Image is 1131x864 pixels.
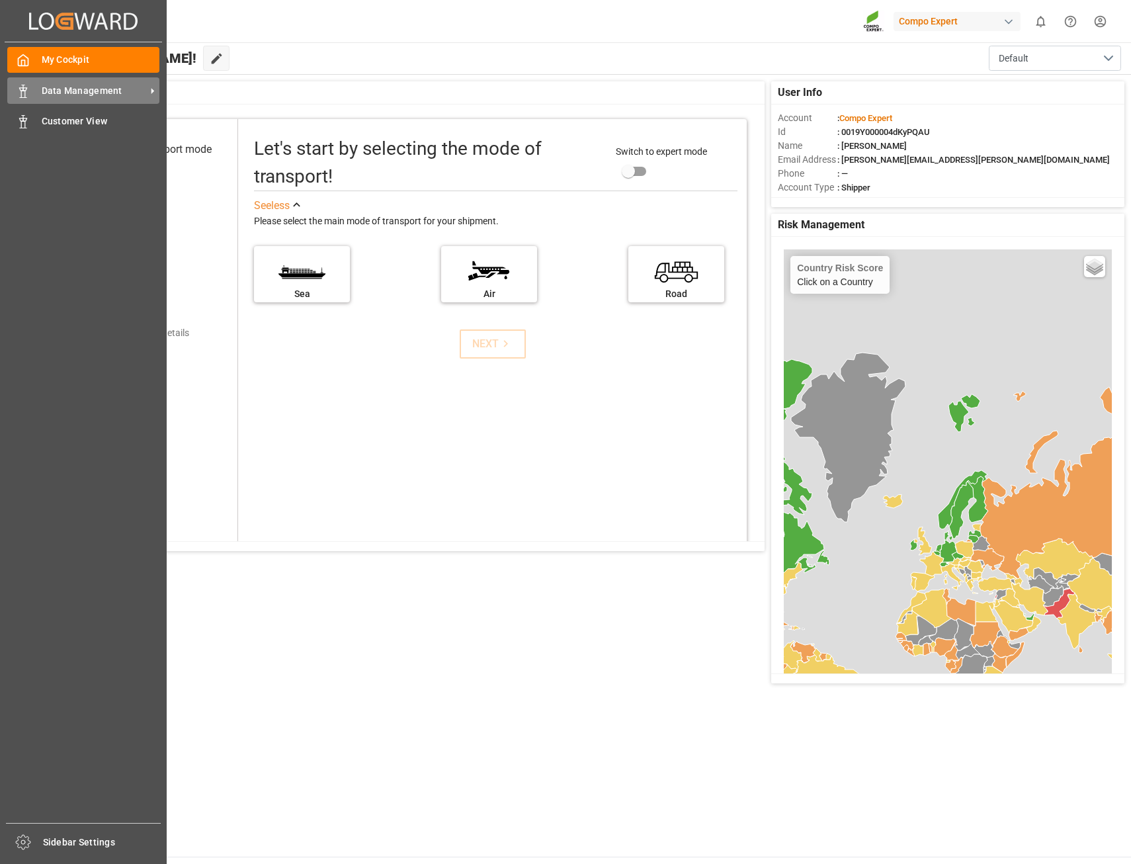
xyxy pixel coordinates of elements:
span: : [PERSON_NAME][EMAIL_ADDRESS][PERSON_NAME][DOMAIN_NAME] [837,155,1110,165]
span: Compo Expert [839,113,892,123]
button: open menu [989,46,1121,71]
button: show 0 new notifications [1026,7,1056,36]
span: Account Type [778,181,837,194]
span: Switch to expert mode [616,146,707,157]
a: My Cockpit [7,47,159,73]
div: Click on a Country [797,263,883,287]
span: Email Address [778,153,837,167]
img: Screenshot%202023-09-29%20at%2010.02.21.png_1712312052.png [863,10,884,33]
a: Customer View [7,108,159,134]
div: See less [254,198,290,214]
span: Sidebar Settings [43,836,161,849]
button: Help Center [1056,7,1085,36]
span: : [PERSON_NAME] [837,141,907,151]
span: Default [999,52,1028,65]
span: : — [837,169,848,179]
span: : Shipper [837,183,870,193]
div: Please select the main mode of transport for your shipment. [254,214,737,230]
div: Road [635,287,718,301]
span: Customer View [42,114,160,128]
button: NEXT [460,329,526,359]
span: Account [778,111,837,125]
span: User Info [778,85,822,101]
div: Air [448,287,530,301]
span: My Cockpit [42,53,160,67]
div: Let's start by selecting the mode of transport! [254,135,603,191]
button: Compo Expert [894,9,1026,34]
div: NEXT [472,336,513,352]
span: Name [778,139,837,153]
span: : 0019Y000004dKyPQAU [837,127,930,137]
div: Sea [261,287,343,301]
div: Select transport mode [109,142,212,157]
span: Phone [778,167,837,181]
span: Risk Management [778,217,864,233]
div: Compo Expert [894,12,1021,31]
span: : [837,113,892,123]
span: Data Management [42,84,146,98]
a: Layers [1084,256,1105,277]
h4: Country Risk Score [797,263,883,273]
span: Id [778,125,837,139]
